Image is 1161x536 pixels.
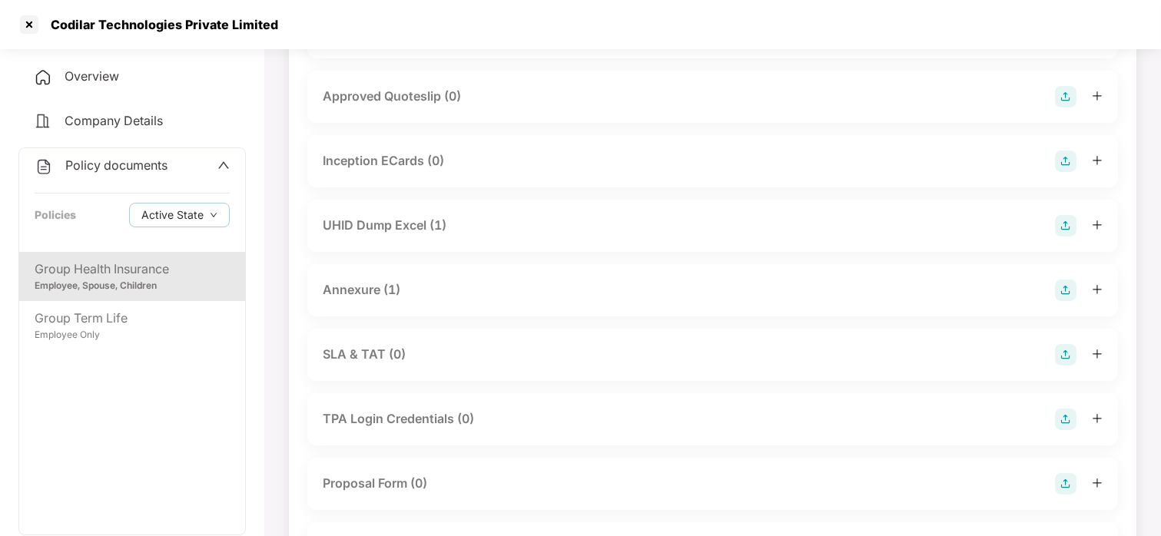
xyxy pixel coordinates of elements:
img: svg+xml;base64,PHN2ZyB4bWxucz0iaHR0cDovL3d3dy53My5vcmcvMjAwMC9zdmciIHdpZHRoPSIyNCIgaGVpZ2h0PSIyNC... [34,68,52,87]
span: plus [1092,91,1103,101]
img: svg+xml;base64,PHN2ZyB4bWxucz0iaHR0cDovL3d3dy53My5vcmcvMjAwMC9zdmciIHdpZHRoPSIyOCIgaGVpZ2h0PSIyOC... [1055,344,1076,366]
span: plus [1092,220,1103,230]
img: svg+xml;base64,PHN2ZyB4bWxucz0iaHR0cDovL3d3dy53My5vcmcvMjAwMC9zdmciIHdpZHRoPSIyNCIgaGVpZ2h0PSIyNC... [35,157,53,176]
span: Overview [65,68,119,84]
span: Company Details [65,113,163,128]
img: svg+xml;base64,PHN2ZyB4bWxucz0iaHR0cDovL3d3dy53My5vcmcvMjAwMC9zdmciIHdpZHRoPSIyOCIgaGVpZ2h0PSIyOC... [1055,280,1076,301]
img: svg+xml;base64,PHN2ZyB4bWxucz0iaHR0cDovL3d3dy53My5vcmcvMjAwMC9zdmciIHdpZHRoPSIyOCIgaGVpZ2h0PSIyOC... [1055,409,1076,430]
span: up [217,159,230,171]
div: Group Health Insurance [35,260,230,279]
div: Employee, Spouse, Children [35,279,230,293]
img: svg+xml;base64,PHN2ZyB4bWxucz0iaHR0cDovL3d3dy53My5vcmcvMjAwMC9zdmciIHdpZHRoPSIyOCIgaGVpZ2h0PSIyOC... [1055,151,1076,172]
div: Group Term Life [35,309,230,328]
div: Inception ECards (0) [323,151,444,170]
span: Active State [141,207,204,223]
img: svg+xml;base64,PHN2ZyB4bWxucz0iaHR0cDovL3d3dy53My5vcmcvMjAwMC9zdmciIHdpZHRoPSIyOCIgaGVpZ2h0PSIyOC... [1055,86,1076,108]
img: svg+xml;base64,PHN2ZyB4bWxucz0iaHR0cDovL3d3dy53My5vcmcvMjAwMC9zdmciIHdpZHRoPSIyNCIgaGVpZ2h0PSIyNC... [34,112,52,131]
span: plus [1092,478,1103,488]
span: plus [1092,284,1103,295]
span: Policy documents [65,157,168,173]
span: plus [1092,349,1103,359]
span: plus [1092,413,1103,424]
div: TPA Login Credentials (0) [323,409,474,428]
div: Policies [35,207,76,223]
img: svg+xml;base64,PHN2ZyB4bWxucz0iaHR0cDovL3d3dy53My5vcmcvMjAwMC9zdmciIHdpZHRoPSIyOCIgaGVpZ2h0PSIyOC... [1055,215,1076,237]
div: Employee Only [35,328,230,342]
div: Proposal Form (0) [323,474,427,493]
span: plus [1092,155,1103,166]
div: Codilar Technologies Private Limited [41,17,278,32]
div: Approved Quoteslip (0) [323,87,461,106]
div: SLA & TAT (0) [323,345,406,364]
div: UHID Dump Excel (1) [323,216,446,235]
img: svg+xml;base64,PHN2ZyB4bWxucz0iaHR0cDovL3d3dy53My5vcmcvMjAwMC9zdmciIHdpZHRoPSIyOCIgaGVpZ2h0PSIyOC... [1055,473,1076,495]
div: Annexure (1) [323,280,400,299]
span: down [210,211,217,220]
button: Active Statedown [129,203,230,227]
